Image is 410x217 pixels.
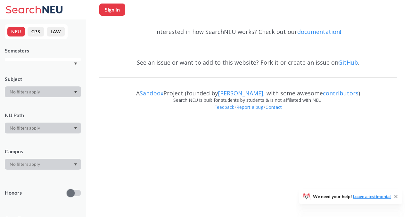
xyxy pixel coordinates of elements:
[5,148,81,155] div: Campus
[74,91,77,93] svg: Dropdown arrow
[5,189,22,197] p: Honors
[5,76,81,83] div: Subject
[99,4,125,16] button: Sign In
[338,59,358,66] a: GitHub
[74,62,77,65] svg: Dropdown arrow
[7,27,25,36] button: NEU
[99,97,397,104] div: Search NEU is built for students by students & is not affiliated with NEU.
[5,86,81,97] div: Dropdown arrow
[218,89,263,97] a: [PERSON_NAME]
[5,112,81,119] div: NU Path
[140,89,163,97] a: Sandbox
[353,194,391,199] a: Leave a testimonial
[265,104,282,110] a: Contact
[236,104,264,110] a: Report a bug
[323,89,358,97] a: contributors
[74,127,77,130] svg: Dropdown arrow
[99,53,397,72] div: See an issue or want to add to this website? Fork it or create an issue on .
[214,104,234,110] a: Feedback
[99,84,397,97] div: A Project (founded by , with some awesome )
[313,194,391,199] span: We need your help!
[99,22,397,41] div: Interested in how SearchNEU works? Check out our
[28,27,44,36] button: CPS
[47,27,65,36] button: LAW
[5,123,81,133] div: Dropdown arrow
[99,104,397,120] div: • •
[297,28,341,36] a: documentation!
[5,47,81,54] div: Semesters
[74,163,77,166] svg: Dropdown arrow
[5,159,81,170] div: Dropdown arrow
